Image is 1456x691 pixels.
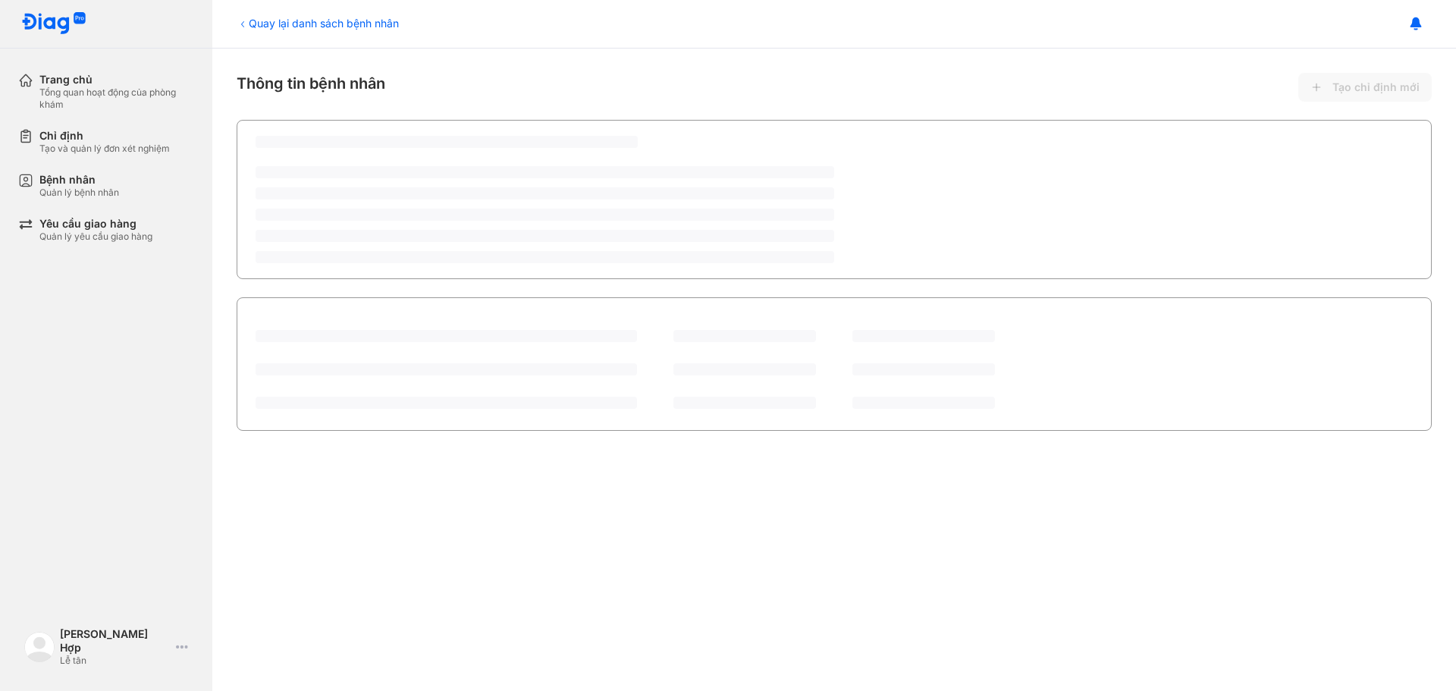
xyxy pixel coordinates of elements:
span: Tạo chỉ định mới [1332,80,1420,94]
span: ‌ [673,330,816,342]
span: ‌ [256,251,834,263]
div: Yêu cầu giao hàng [39,217,152,231]
button: Tạo chỉ định mới [1298,73,1432,102]
div: Quản lý bệnh nhân [39,187,119,199]
div: Lịch sử chỉ định [256,312,347,330]
span: ‌ [256,187,834,199]
div: Tổng quan hoạt động của phòng khám [39,86,194,111]
span: ‌ [256,230,834,242]
span: ‌ [256,209,834,221]
span: ‌ [673,363,816,375]
span: ‌ [852,330,995,342]
span: ‌ [256,330,637,342]
span: ‌ [256,397,637,409]
div: Quay lại danh sách bệnh nhân [237,15,399,31]
span: ‌ [852,397,995,409]
span: ‌ [256,363,637,375]
div: Quản lý yêu cầu giao hàng [39,231,152,243]
div: Tạo và quản lý đơn xét nghiệm [39,143,170,155]
div: Thông tin bệnh nhân [237,73,1432,102]
span: ‌ [256,136,638,148]
div: Trang chủ [39,73,194,86]
span: ‌ [256,166,834,178]
div: [PERSON_NAME] Hợp [60,627,170,655]
img: logo [21,12,86,36]
div: Lễ tân [60,655,170,667]
span: ‌ [852,363,995,375]
div: Chỉ định [39,129,170,143]
span: ‌ [673,397,816,409]
img: logo [24,632,55,662]
div: Bệnh nhân [39,173,119,187]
